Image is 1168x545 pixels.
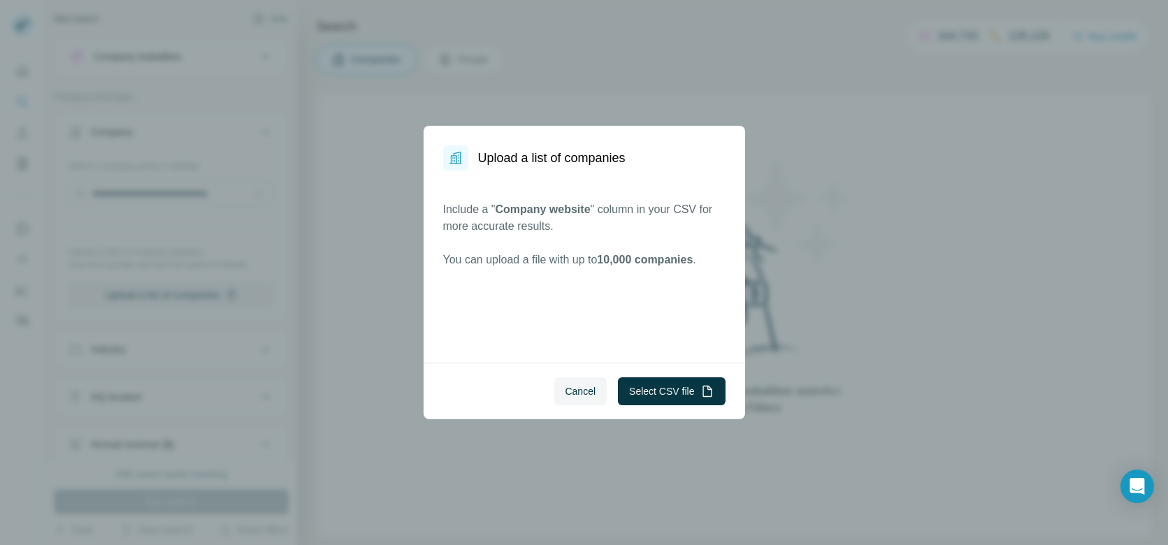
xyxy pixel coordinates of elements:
[443,201,726,235] p: Include a " " column in your CSV for more accurate results.
[496,203,591,215] span: Company website
[478,148,626,168] h1: Upload a list of companies
[1120,470,1154,503] div: Open Intercom Messenger
[565,384,596,398] span: Cancel
[618,377,725,405] button: Select CSV file
[554,377,607,405] button: Cancel
[443,252,726,268] p: You can upload a file with up to .
[597,254,693,266] span: 10,000 companies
